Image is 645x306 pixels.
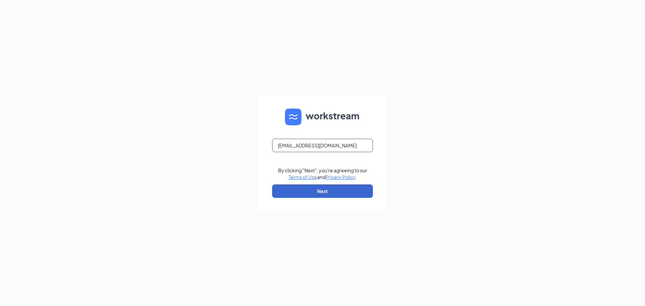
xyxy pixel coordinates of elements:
img: WS logo and Workstream text [285,108,360,125]
div: By clicking "Next", you're agreeing to our and . [278,167,367,180]
button: Next [272,184,373,198]
input: Email [272,139,373,152]
a: Terms of Use [289,174,317,180]
a: Privacy Policy [326,174,355,180]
